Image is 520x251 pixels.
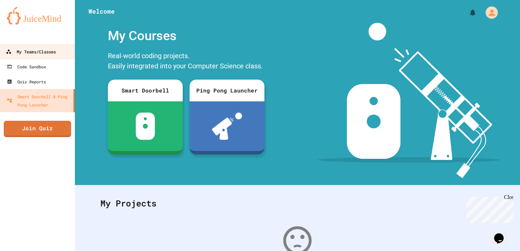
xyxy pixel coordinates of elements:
[3,3,47,43] div: Chat with us now!Close
[212,113,242,140] img: ppl-with-ball.png
[318,23,500,178] img: banner-image-my-projects.png
[7,93,71,109] div: Smart Doorbell & Ping Pong Launcher
[190,80,264,101] div: Ping Pong Launcher
[104,23,268,49] div: My Courses
[7,7,68,24] img: logo-orange.svg
[464,194,513,223] iframe: chat widget
[136,113,155,140] img: sdb-white.svg
[104,49,268,74] div: Real-world coding projects. Easily integrated into your Computer Science class.
[7,78,46,86] div: Quiz Reports
[478,5,500,20] div: My Account
[4,121,71,137] a: Join Quiz
[456,7,478,18] div: My Notifications
[108,80,183,101] div: Smart Doorbell
[7,63,46,71] div: Code Sandbox
[94,190,501,217] div: My Projects
[491,224,513,244] iframe: chat widget
[6,48,56,56] div: My Teams/Classes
